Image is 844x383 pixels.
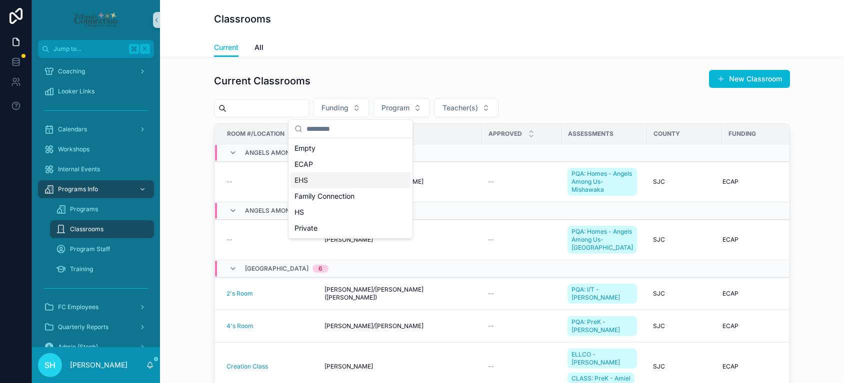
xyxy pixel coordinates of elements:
[58,125,87,133] span: Calendars
[324,322,423,330] span: [PERSON_NAME]/[PERSON_NAME]
[50,220,154,238] a: Classrooms
[324,363,476,371] a: [PERSON_NAME]
[141,45,149,53] span: K
[214,38,238,57] a: Current
[571,318,633,334] span: PQA: PreK - [PERSON_NAME]
[214,42,238,52] span: Current
[227,130,284,138] span: Room #/Location
[226,322,253,330] a: 4's Room
[245,149,345,157] span: Angels Among Us-Mishawaka
[38,140,154,158] a: Workshops
[653,178,665,186] span: SJC
[318,265,322,273] div: 6
[226,290,312,298] a: 2's Room
[32,58,160,347] div: scrollable content
[313,98,369,117] button: Select Button
[653,322,716,330] a: SJC
[38,40,154,58] button: Jump to...K
[324,322,476,330] a: [PERSON_NAME]/[PERSON_NAME]
[70,225,103,233] span: Classrooms
[50,200,154,218] a: Programs
[709,70,790,88] button: New Classroom
[653,236,716,244] a: SJC
[226,363,268,371] span: Creation Class
[571,228,633,252] span: PQA: Homes - Angels Among Us-[GEOGRAPHIC_DATA]
[226,178,312,186] a: --
[722,290,812,298] a: ECAP
[653,363,716,371] a: SJC
[488,236,555,244] a: --
[567,168,637,196] a: PQA: Homes - Angels Among Us-Mishawaka
[728,130,756,138] span: Funding
[488,363,494,371] span: --
[488,178,555,186] a: --
[245,207,371,215] span: Angels Among Us-[GEOGRAPHIC_DATA]
[722,322,812,330] a: ECAP
[381,103,409,113] span: Program
[568,130,613,138] span: Assessments
[58,165,100,173] span: Internal Events
[226,322,312,330] a: 4's Room
[567,314,641,338] a: PQA: PreK - [PERSON_NAME]
[214,12,271,26] h1: Classrooms
[58,343,98,351] span: Admin (Steph)
[38,120,154,138] a: Calendars
[226,290,253,298] a: 2's Room
[488,236,494,244] span: --
[653,130,680,138] span: County
[653,322,665,330] span: SJC
[58,185,98,193] span: Programs Info
[44,359,55,371] span: SH
[488,290,494,298] span: --
[324,286,476,302] a: [PERSON_NAME]/[PERSON_NAME] ([PERSON_NAME])
[653,236,665,244] span: SJC
[653,290,716,298] a: SJC
[442,103,478,113] span: Teacher(s)
[290,140,410,156] div: Empty
[488,363,555,371] a: --
[488,290,555,298] a: --
[567,282,641,306] a: PQA: I/T - [PERSON_NAME]
[70,205,98,213] span: Programs
[58,87,94,95] span: Looker Links
[50,240,154,258] a: Program Staff
[294,191,354,201] span: Family Connection
[245,265,308,273] span: [GEOGRAPHIC_DATA]
[226,363,312,371] a: Creation Class
[567,166,641,198] a: PQA: Homes - Angels Among Us-Mishawaka
[722,178,812,186] a: ECAP
[53,45,125,53] span: Jump to...
[324,236,373,244] span: [PERSON_NAME]
[226,236,312,244] a: --
[571,286,633,302] span: PQA: I/T - [PERSON_NAME]
[653,363,665,371] span: SJC
[567,349,637,369] a: ELLCO - [PERSON_NAME]
[58,303,98,311] span: FC Employees
[38,82,154,100] a: Looker Links
[321,103,348,113] span: Funding
[571,170,633,194] span: PQA: Homes - Angels Among Us-Mishawaka
[653,290,665,298] span: SJC
[294,207,304,217] span: HS
[58,323,108,331] span: Quarterly Reports
[722,236,812,244] a: ECAP
[50,260,154,278] a: Training
[70,360,127,370] p: [PERSON_NAME]
[488,130,522,138] span: Approved
[571,351,633,367] span: ELLCO - [PERSON_NAME]
[373,98,430,117] button: Select Button
[488,322,555,330] a: --
[58,145,89,153] span: Workshops
[567,226,637,254] a: PQA: Homes - Angels Among Us-[GEOGRAPHIC_DATA]
[254,42,263,52] span: All
[288,138,412,238] div: Suggestions
[294,223,317,233] span: Private
[38,318,154,336] a: Quarterly Reports
[722,363,812,371] a: ECAP
[254,38,263,58] a: All
[294,159,313,169] span: ECAP
[226,178,232,186] span: --
[58,67,85,75] span: Coaching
